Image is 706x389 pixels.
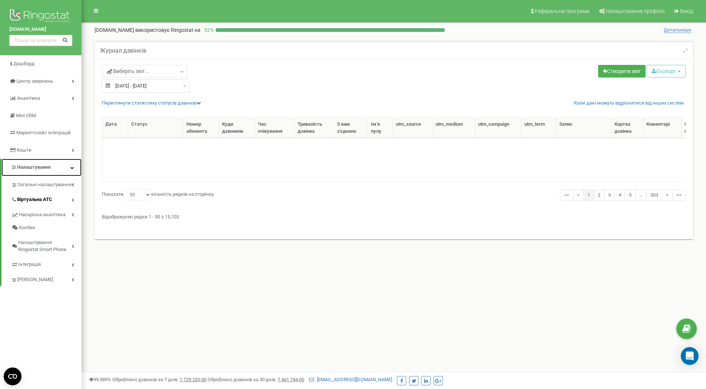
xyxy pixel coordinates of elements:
h5: Журнал дзвінків [100,47,146,54]
a: > [662,190,673,201]
span: Виберіть звіт... [107,67,149,75]
span: Інтеграція [18,261,41,268]
a: Загальні налаштування [11,176,82,191]
a: 2 [594,190,604,201]
span: Детальніше [664,27,691,33]
span: використовує Ringostat на [135,27,200,33]
th: З ким з'єднано [334,118,368,138]
a: Створити звіт [598,65,646,78]
a: Коли дані можуть відрізнятися вiд інших систем [574,100,684,107]
a: Інтеграція [11,256,82,271]
a: << [560,190,573,201]
span: Вихід [680,8,693,14]
p: 52 % [200,26,216,34]
span: Реферальна програма [535,8,590,14]
a: … [635,190,647,201]
a: Колбек [11,221,82,234]
a: 1 [583,190,594,201]
span: Віртуальна АТС [17,196,52,203]
span: Маркетплейс інтеграцій [16,130,71,135]
a: 5 [625,190,636,201]
th: Час очікування [255,118,295,138]
select: Показатикількість рядків на сторінку [123,189,151,200]
div: Відображуємі рядки 1 - 50 з 15,103 [102,211,686,221]
a: Налаштування Ringostat Smart Phone [11,234,82,256]
th: utm_tеrm [521,118,557,138]
th: utm_sourcе [393,118,432,138]
span: Налаштування [17,164,50,170]
a: < [573,190,584,201]
p: [DOMAIN_NAME] [95,26,200,34]
th: Тривалість дзвінка [295,118,334,138]
a: Виберіть звіт... [102,65,187,78]
span: Mini CRM [16,113,36,118]
span: Кошти [17,147,32,153]
a: 303 [646,190,662,201]
a: Переглянути статистику статусів дзвінків [102,100,201,106]
th: Куди дзвонили [219,118,255,138]
a: Наскрізна аналітика [11,206,82,221]
span: Оброблено дзвінків за 7 днів : [112,377,206,382]
span: Наскрізна аналітика [19,211,66,218]
a: [DOMAIN_NAME] [9,26,72,33]
img: Ringostat logo [9,7,72,26]
span: Дашборд [13,61,34,66]
u: 1 729 255,00 [180,377,206,382]
span: Аналiтика [17,95,40,101]
th: utm_cаmpaign [475,118,521,138]
a: 3 [604,190,615,201]
a: [EMAIL_ADDRESS][DOMAIN_NAME] [309,377,392,382]
a: Налаштування [1,159,82,176]
th: Запис [556,118,611,138]
th: Статус [128,118,183,138]
th: Ім‘я пулу [368,118,393,138]
div: Open Intercom Messenger [681,347,699,365]
span: [PERSON_NAME] [17,276,53,283]
a: 4 [614,190,625,201]
span: Налаштування Ringostat Smart Phone [18,239,72,253]
th: utm_mеdium [432,118,475,138]
a: Віртуальна АТС [11,191,82,206]
span: Колбек [19,224,35,231]
label: Показати кількість рядків на сторінку [102,189,214,200]
th: Дата [102,118,128,138]
span: Налаштування профілю [606,8,664,14]
span: Загальні налаштування [17,181,72,188]
span: 99,989% [89,377,111,382]
button: Open CMP widget [4,367,21,385]
th: Картка дзвінка [611,118,643,138]
button: Експорт [647,65,686,78]
u: 7 461 744,00 [278,377,304,382]
input: Пошук за номером [9,35,72,46]
th: Номер абонента [183,118,219,138]
span: Оброблено дзвінків за 30 днів : [208,377,304,382]
th: Коментарі [643,118,682,138]
a: [PERSON_NAME] [11,271,82,286]
a: >> [672,190,686,201]
span: Центр звернень [16,78,53,84]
